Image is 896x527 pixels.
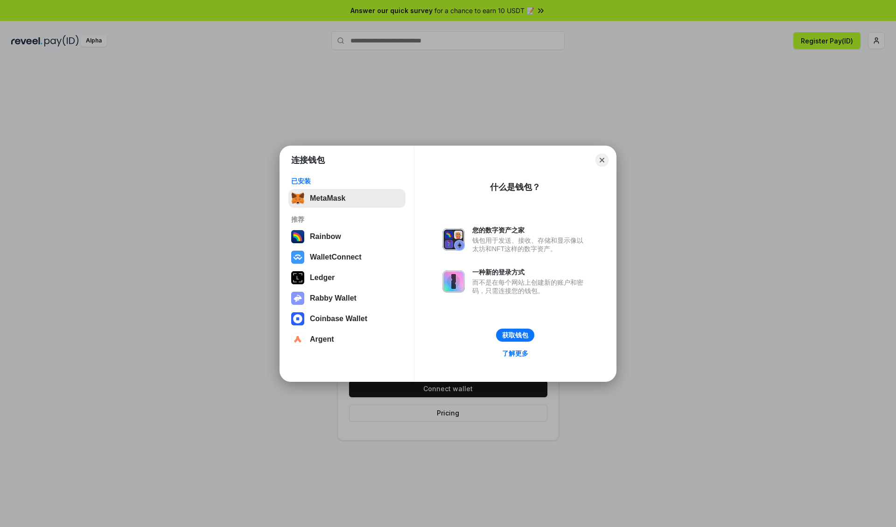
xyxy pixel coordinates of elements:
[288,268,406,287] button: Ledger
[502,331,528,339] div: 获取钱包
[310,194,345,203] div: MetaMask
[291,312,304,325] img: svg+xml,%3Csvg%20width%3D%2228%22%20height%3D%2228%22%20viewBox%3D%220%200%2028%2028%22%20fill%3D...
[291,333,304,346] img: svg+xml,%3Csvg%20width%3D%2228%22%20height%3D%2228%22%20viewBox%3D%220%200%2028%2028%22%20fill%3D...
[502,349,528,358] div: 了解更多
[310,253,362,261] div: WalletConnect
[472,226,588,234] div: 您的数字资产之家
[288,309,406,328] button: Coinbase Wallet
[595,154,609,167] button: Close
[291,215,403,224] div: 推荐
[288,289,406,308] button: Rabby Wallet
[497,347,534,359] a: 了解更多
[291,192,304,205] img: svg+xml,%3Csvg%20fill%3D%22none%22%20height%3D%2233%22%20viewBox%3D%220%200%2035%2033%22%20width%...
[291,251,304,264] img: svg+xml,%3Csvg%20width%3D%2228%22%20height%3D%2228%22%20viewBox%3D%220%200%2028%2028%22%20fill%3D...
[288,248,406,267] button: WalletConnect
[288,330,406,349] button: Argent
[496,329,534,342] button: 获取钱包
[310,232,341,241] div: Rainbow
[310,335,334,344] div: Argent
[291,271,304,284] img: svg+xml,%3Csvg%20xmlns%3D%22http%3A%2F%2Fwww.w3.org%2F2000%2Fsvg%22%20width%3D%2228%22%20height%3...
[472,236,588,253] div: 钱包用于发送、接收、存储和显示像以太坊和NFT这样的数字资产。
[472,278,588,295] div: 而不是在每个网站上创建新的账户和密码，只需连接您的钱包。
[291,230,304,243] img: svg+xml,%3Csvg%20width%3D%22120%22%20height%3D%22120%22%20viewBox%3D%220%200%20120%20120%22%20fil...
[288,189,406,208] button: MetaMask
[442,270,465,293] img: svg+xml,%3Csvg%20xmlns%3D%22http%3A%2F%2Fwww.w3.org%2F2000%2Fsvg%22%20fill%3D%22none%22%20viewBox...
[472,268,588,276] div: 一种新的登录方式
[490,182,540,193] div: 什么是钱包？
[442,228,465,251] img: svg+xml,%3Csvg%20xmlns%3D%22http%3A%2F%2Fwww.w3.org%2F2000%2Fsvg%22%20fill%3D%22none%22%20viewBox...
[288,227,406,246] button: Rainbow
[310,315,367,323] div: Coinbase Wallet
[291,155,325,166] h1: 连接钱包
[291,177,403,185] div: 已安装
[291,292,304,305] img: svg+xml,%3Csvg%20xmlns%3D%22http%3A%2F%2Fwww.w3.org%2F2000%2Fsvg%22%20fill%3D%22none%22%20viewBox...
[310,294,357,302] div: Rabby Wallet
[310,274,335,282] div: Ledger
